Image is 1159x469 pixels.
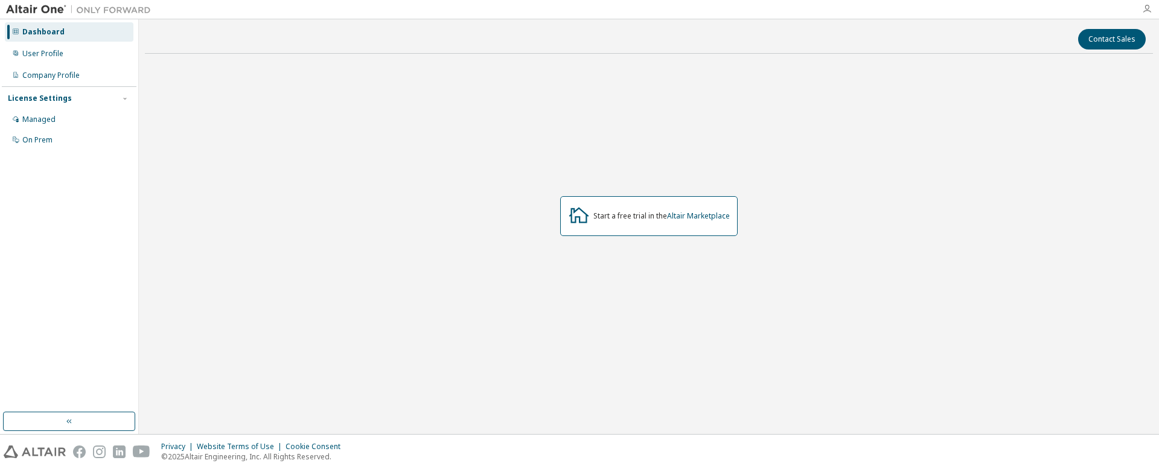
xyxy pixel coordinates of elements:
p: © 2025 Altair Engineering, Inc. All Rights Reserved. [161,451,348,462]
a: Altair Marketplace [667,211,730,221]
div: On Prem [22,135,53,145]
div: User Profile [22,49,63,59]
div: License Settings [8,94,72,103]
div: Privacy [161,442,197,451]
div: Dashboard [22,27,65,37]
div: Cookie Consent [286,442,348,451]
img: linkedin.svg [113,445,126,458]
div: Managed [22,115,56,124]
div: Website Terms of Use [197,442,286,451]
img: altair_logo.svg [4,445,66,458]
img: Altair One [6,4,157,16]
button: Contact Sales [1078,29,1146,49]
img: facebook.svg [73,445,86,458]
img: youtube.svg [133,445,150,458]
div: Start a free trial in the [593,211,730,221]
img: instagram.svg [93,445,106,458]
div: Company Profile [22,71,80,80]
